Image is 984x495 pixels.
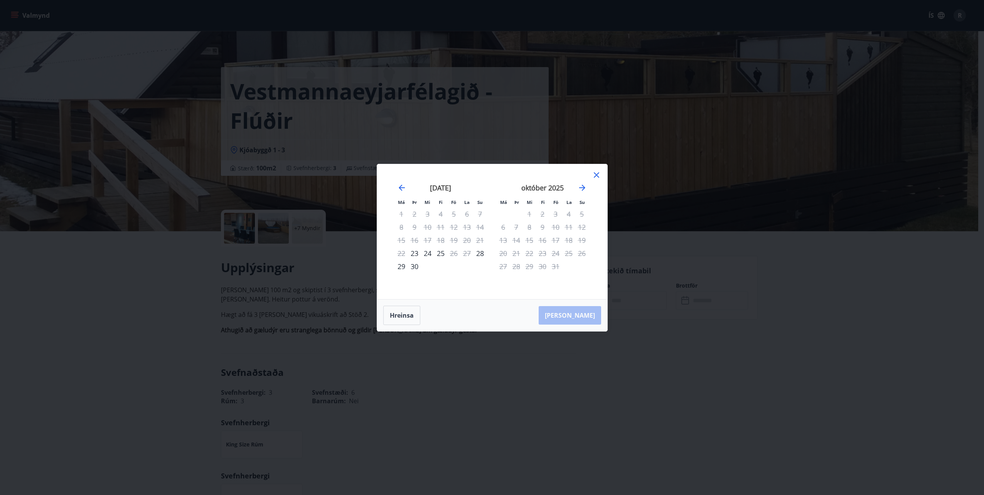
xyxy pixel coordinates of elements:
td: Not available. laugardagur, 11. október 2025 [562,221,575,234]
td: Not available. mánudagur, 15. september 2025 [395,234,408,247]
small: Þr [514,199,519,205]
small: Su [580,199,585,205]
td: Not available. fimmtudagur, 4. september 2025 [434,207,447,221]
td: Not available. þriðjudagur, 2. september 2025 [408,207,421,221]
td: Not available. föstudagur, 26. september 2025 [447,247,460,260]
td: Not available. fimmtudagur, 16. október 2025 [536,234,549,247]
td: Not available. föstudagur, 19. september 2025 [447,234,460,247]
td: Not available. þriðjudagur, 16. september 2025 [408,234,421,247]
small: Má [398,199,405,205]
small: Su [477,199,483,205]
small: La [566,199,572,205]
td: Not available. miðvikudagur, 22. október 2025 [523,247,536,260]
div: 30 [408,260,421,273]
td: Not available. þriðjudagur, 14. október 2025 [510,234,523,247]
td: Not available. sunnudagur, 5. október 2025 [575,207,588,221]
div: 25 [434,247,447,260]
small: Fi [541,199,545,205]
td: Not available. miðvikudagur, 8. október 2025 [523,221,536,234]
small: Fö [451,199,456,205]
td: Not available. föstudagur, 3. október 2025 [549,207,562,221]
button: Hreinsa [383,306,420,325]
td: Not available. þriðjudagur, 7. október 2025 [510,221,523,234]
td: Not available. föstudagur, 5. september 2025 [447,207,460,221]
td: Not available. sunnudagur, 26. október 2025 [575,247,588,260]
div: Move forward to switch to the next month. [578,183,587,192]
td: Not available. laugardagur, 18. október 2025 [562,234,575,247]
td: Not available. þriðjudagur, 9. september 2025 [408,221,421,234]
td: Not available. fimmtudagur, 9. október 2025 [536,221,549,234]
td: Choose mánudagur, 29. september 2025 as your check-in date. It’s available. [395,260,408,273]
td: Not available. fimmtudagur, 30. október 2025 [536,260,549,273]
div: Aðeins innritun í boði [473,247,487,260]
small: Fö [553,199,558,205]
td: Not available. fimmtudagur, 11. september 2025 [434,221,447,234]
small: La [464,199,470,205]
td: Not available. þriðjudagur, 21. október 2025 [510,247,523,260]
td: Not available. föstudagur, 24. október 2025 [549,247,562,260]
td: Not available. mánudagur, 1. september 2025 [395,207,408,221]
div: 24 [421,247,434,260]
strong: [DATE] [430,183,451,192]
td: Not available. miðvikudagur, 10. september 2025 [421,221,434,234]
td: Not available. föstudagur, 31. október 2025 [549,260,562,273]
td: Not available. föstudagur, 12. september 2025 [447,221,460,234]
td: Choose þriðjudagur, 23. september 2025 as your check-in date. It’s available. [408,247,421,260]
div: Aðeins útritun í boði [523,207,536,221]
td: Choose fimmtudagur, 25. september 2025 as your check-in date. It’s available. [434,247,447,260]
td: Not available. miðvikudagur, 1. október 2025 [523,207,536,221]
td: Not available. mánudagur, 20. október 2025 [497,247,510,260]
td: Not available. miðvikudagur, 15. október 2025 [523,234,536,247]
td: Not available. mánudagur, 6. október 2025 [497,221,510,234]
td: Not available. sunnudagur, 19. október 2025 [575,234,588,247]
small: Mi [527,199,532,205]
td: Not available. laugardagur, 6. september 2025 [460,207,473,221]
strong: október 2025 [521,183,564,192]
small: Má [500,199,507,205]
td: Not available. laugardagur, 13. september 2025 [460,221,473,234]
td: Not available. fimmtudagur, 18. september 2025 [434,234,447,247]
td: Not available. sunnudagur, 21. september 2025 [473,234,487,247]
td: Not available. laugardagur, 25. október 2025 [562,247,575,260]
small: Mi [425,199,430,205]
td: Not available. sunnudagur, 14. september 2025 [473,221,487,234]
td: Not available. föstudagur, 17. október 2025 [549,234,562,247]
td: Not available. laugardagur, 20. september 2025 [460,234,473,247]
td: Not available. sunnudagur, 7. september 2025 [473,207,487,221]
div: Aðeins innritun í boði [408,247,421,260]
td: Not available. fimmtudagur, 23. október 2025 [536,247,549,260]
td: Not available. laugardagur, 27. september 2025 [460,247,473,260]
td: Choose miðvikudagur, 24. september 2025 as your check-in date. It’s available. [421,247,434,260]
small: Þr [412,199,417,205]
td: Not available. mánudagur, 22. september 2025 [395,247,408,260]
td: Not available. föstudagur, 10. október 2025 [549,221,562,234]
div: Calendar [386,173,598,290]
td: Not available. laugardagur, 4. október 2025 [562,207,575,221]
td: Not available. fimmtudagur, 2. október 2025 [536,207,549,221]
small: Fi [439,199,443,205]
div: 29 [395,260,408,273]
td: Not available. miðvikudagur, 29. október 2025 [523,260,536,273]
div: Aðeins útritun í boði [447,247,460,260]
td: Not available. mánudagur, 8. september 2025 [395,221,408,234]
td: Not available. miðvikudagur, 17. september 2025 [421,234,434,247]
td: Not available. þriðjudagur, 28. október 2025 [510,260,523,273]
div: Move backward to switch to the previous month. [397,183,406,192]
td: Not available. sunnudagur, 12. október 2025 [575,221,588,234]
td: Choose þriðjudagur, 30. september 2025 as your check-in date. It’s available. [408,260,421,273]
td: Choose sunnudagur, 28. september 2025 as your check-in date. It’s available. [473,247,487,260]
td: Not available. mánudagur, 13. október 2025 [497,234,510,247]
td: Not available. miðvikudagur, 3. september 2025 [421,207,434,221]
td: Not available. mánudagur, 27. október 2025 [497,260,510,273]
